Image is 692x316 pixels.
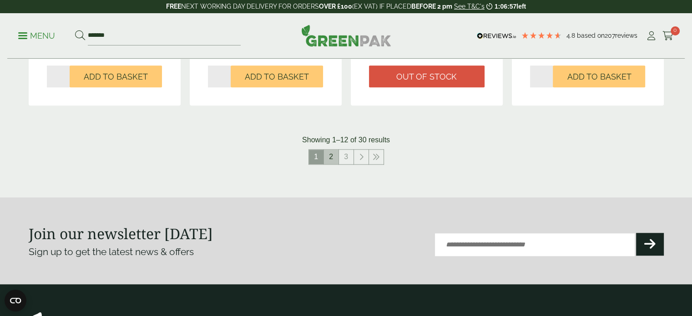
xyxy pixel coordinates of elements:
a: 2 [324,150,338,164]
span: left [516,3,526,10]
a: Out of stock [369,65,485,87]
button: Open CMP widget [5,290,26,311]
p: Sign up to get the latest news & offers [29,245,314,259]
a: Menu [18,30,55,40]
span: 207 [605,32,615,39]
a: 0 [662,29,674,43]
i: My Account [646,31,657,40]
span: reviews [615,32,637,39]
a: 3 [339,150,354,164]
strong: BEFORE 2 pm [411,3,452,10]
span: 1 [309,150,323,164]
strong: OVER £100 [319,3,352,10]
button: Add to Basket [553,65,645,87]
i: Cart [662,31,674,40]
span: Add to Basket [567,72,631,82]
strong: FREE [166,3,181,10]
span: Add to Basket [84,72,148,82]
button: Add to Basket [70,65,162,87]
div: 4.79 Stars [521,31,562,40]
strong: Join our newsletter [DATE] [29,224,213,243]
span: 4.8 [566,32,577,39]
button: Add to Basket [231,65,323,87]
span: Add to Basket [245,72,309,82]
span: 1:06:57 [495,3,516,10]
p: Menu [18,30,55,41]
a: See T&C's [454,3,485,10]
span: 0 [671,26,680,35]
img: REVIEWS.io [477,33,516,39]
img: GreenPak Supplies [301,25,391,46]
span: Out of stock [396,72,457,82]
p: Showing 1–12 of 30 results [302,135,390,145]
span: Based on [577,32,605,39]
